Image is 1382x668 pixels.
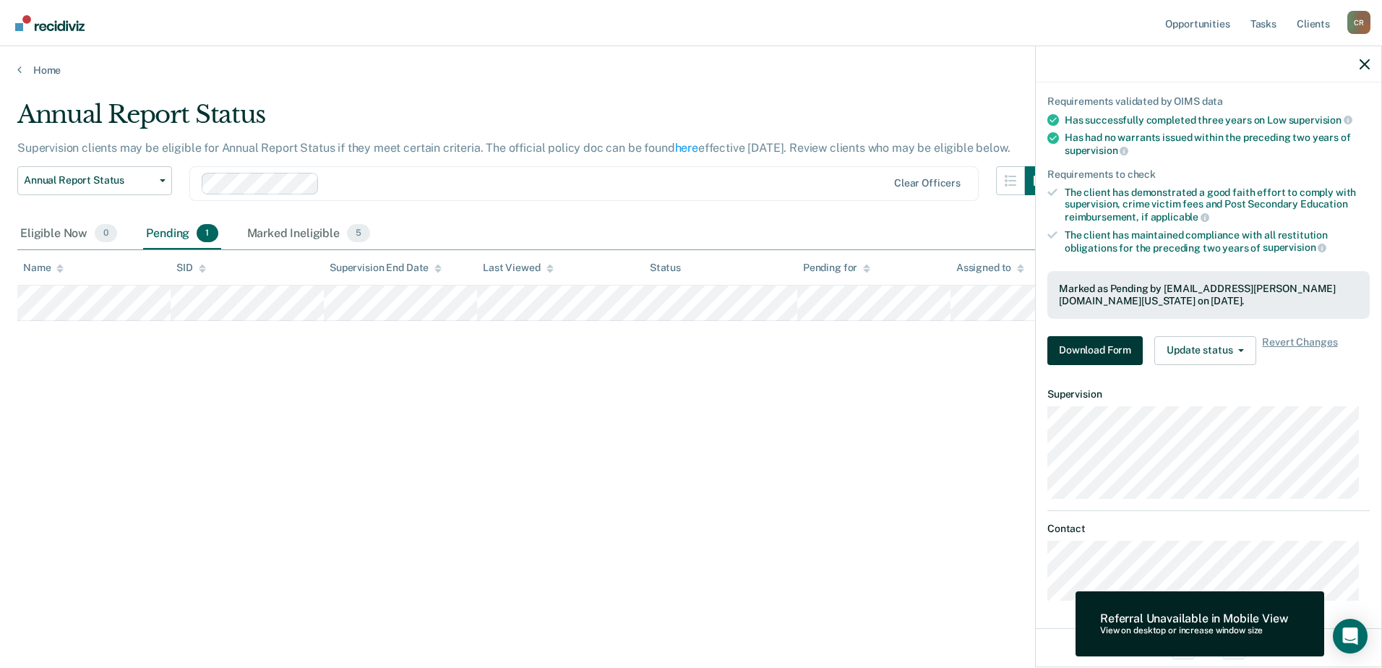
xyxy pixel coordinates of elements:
[1154,336,1256,365] button: Update status
[95,224,117,243] span: 0
[24,174,154,187] span: Annual Report Status
[1065,187,1370,223] div: The client has demonstrated a good faith effort to comply with supervision, crime victim fees and...
[483,262,553,274] div: Last Viewed
[1100,612,1288,625] div: Referral Unavailable in Mobile View
[1047,523,1370,535] dt: Contact
[197,224,218,243] span: 1
[1047,336,1149,365] a: Navigate to form link
[17,141,1010,155] p: Supervision clients may be eligible for Annual Report Status if they meet certain criteria. The o...
[1047,95,1370,108] div: Requirements validated by OIMS data
[176,262,206,274] div: SID
[17,218,120,250] div: Eligible Now
[244,218,374,250] div: Marked Ineligible
[1333,619,1368,654] div: Open Intercom Messenger
[1289,114,1352,126] span: supervision
[1347,11,1370,34] div: C R
[803,262,870,274] div: Pending for
[1151,211,1209,223] span: applicable
[956,262,1024,274] div: Assigned to
[1065,145,1128,156] span: supervision
[347,224,370,243] span: 5
[1263,241,1326,253] span: supervision
[1059,283,1358,307] div: Marked as Pending by [EMAIL_ADDRESS][PERSON_NAME][DOMAIN_NAME][US_STATE] on [DATE].
[675,141,698,155] a: here
[23,262,64,274] div: Name
[1065,132,1370,156] div: Has had no warrants issued within the preceding two years of
[143,218,220,250] div: Pending
[894,177,961,189] div: Clear officers
[1036,628,1381,667] div: 1 / 1
[17,100,1054,141] div: Annual Report Status
[1347,11,1370,34] button: Profile dropdown button
[1047,388,1370,401] dt: Supervision
[1065,229,1370,254] div: The client has maintained compliance with all restitution obligations for the preceding two years of
[650,262,681,274] div: Status
[17,64,1365,77] a: Home
[1047,168,1370,181] div: Requirements to check
[1100,626,1288,636] div: View on desktop or increase window size
[1047,336,1143,365] button: Download Form
[330,262,442,274] div: Supervision End Date
[15,15,85,31] img: Recidiviz
[1262,336,1337,365] span: Revert Changes
[1065,114,1370,127] div: Has successfully completed three years on Low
